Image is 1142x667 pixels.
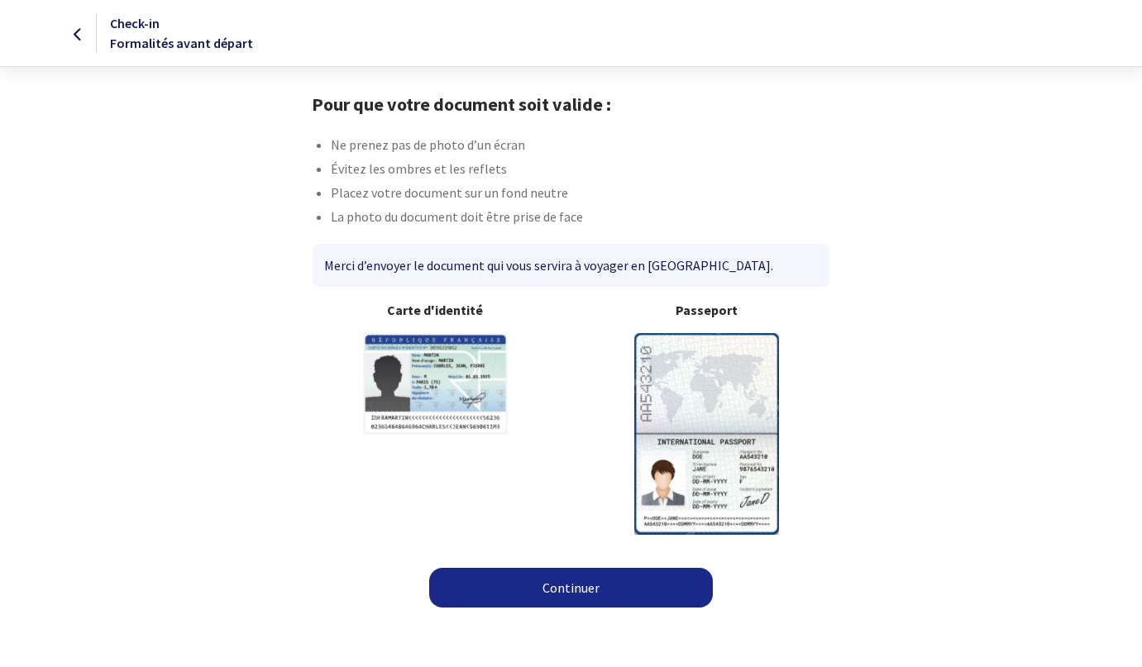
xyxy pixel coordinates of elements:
[331,159,830,183] li: Évitez les ombres et les reflets
[312,93,830,115] h1: Pour que votre document soit valide :
[331,207,830,231] li: La photo du document doit être prise de face
[313,300,558,320] b: Carte d'identité
[110,15,253,51] span: Check-in Formalités avant départ
[429,568,713,607] a: Continuer
[331,135,830,159] li: Ne prenez pas de photo d’un écran
[313,244,829,287] div: Merci d’envoyer le document qui vous servira à voyager en [GEOGRAPHIC_DATA].
[363,333,508,435] img: illuCNI.svg
[634,333,779,534] img: illuPasseport.svg
[585,300,830,320] b: Passeport
[331,183,830,207] li: Placez votre document sur un fond neutre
